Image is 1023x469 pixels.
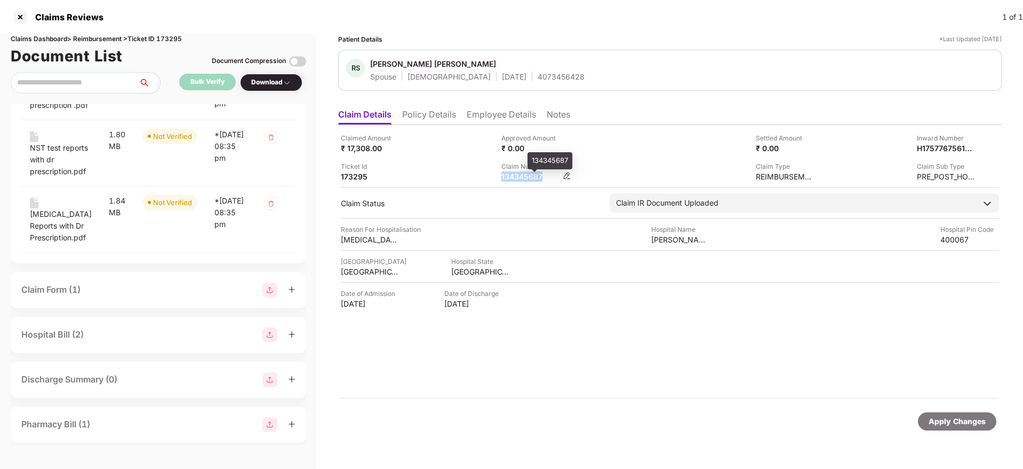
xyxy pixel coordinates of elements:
[153,197,192,208] div: Not Verified
[940,234,999,245] div: 400067
[341,288,399,299] div: Date of Admission
[262,283,277,298] img: svg+xml;base64,PHN2ZyBpZD0iR3JvdXBfMjg4MTMiIGRhdGEtbmFtZT0iR3JvdXAgMjg4MTMiIHhtbG5zPSJodHRwOi8vd3...
[30,131,38,142] img: svg+xml;base64,PHN2ZyB4bWxucz0iaHR0cDovL3d3dy53My5vcmcvMjAwMC9zdmciIHdpZHRoPSIxNiIgaGVpZ2h0PSIyMC...
[370,72,396,82] div: Spouse
[501,133,560,143] div: Approved Amount
[370,59,496,69] div: [PERSON_NAME] [PERSON_NAME]
[756,161,814,171] div: Claim Type
[407,72,491,82] div: [DEMOGRAPHIC_DATA]
[341,171,399,182] div: 173295
[262,372,277,387] img: svg+xml;base64,PHN2ZyBpZD0iR3JvdXBfMjg4MTMiIGRhdGEtbmFtZT0iR3JvdXAgMjg4MTMiIHhtbG5zPSJodHRwOi8vd3...
[109,195,125,218] div: 1.84 MB
[651,234,710,245] div: [PERSON_NAME] Maternity And Nursing Home
[651,224,710,234] div: Hospital Name
[538,72,585,82] div: 4073456428
[547,109,570,124] li: Notes
[21,373,117,386] div: Discharge Summary (0)
[982,198,993,209] img: downArrowIcon
[338,109,391,124] li: Claim Details
[444,299,503,309] div: [DATE]
[11,34,306,44] div: Claims Dashboard > Reimbursement > Ticket ID 173295
[262,327,277,342] img: svg+xml;base64,PHN2ZyBpZD0iR3JvdXBfMjg4MTMiIGRhdGEtbmFtZT0iR3JvdXAgMjg4MTMiIHhtbG5zPSJodHRwOi8vd3...
[109,129,125,152] div: 1.80 MB
[501,143,560,153] div: ₹ 0.00
[29,12,103,22] div: Claims Reviews
[30,198,38,208] img: svg+xml;base64,PHN2ZyB4bWxucz0iaHR0cDovL3d3dy53My5vcmcvMjAwMC9zdmciIHdpZHRoPSIxNiIgaGVpZ2h0PSIyMC...
[21,418,90,431] div: Pharmacy Bill (1)
[138,72,161,93] button: search
[528,152,572,169] div: 134345687
[341,224,421,234] div: Reason For Hospitalisation
[451,256,510,267] div: Hospital State
[341,198,599,208] div: Claim Status
[262,129,279,146] img: svg+xml;base64,PHN2ZyB4bWxucz0iaHR0cDovL3d3dy53My5vcmcvMjAwMC9zdmciIHdpZHRoPSIzMiIgaGVpZ2h0PSIzMi...
[501,171,560,182] div: 134345687
[444,288,503,299] div: Date of Discharge
[288,286,295,293] span: plus
[30,208,92,244] div: [MEDICAL_DATA] Reports with Dr Prescription.pdf
[929,416,986,427] div: Apply Changes
[11,44,123,68] h1: Document List
[756,133,814,143] div: Settled Amount
[1002,11,1023,23] div: 1 of 1
[563,171,571,180] img: svg+xml;base64,PHN2ZyBpZD0iRWRpdC0zMngzMiIgeG1sbnM9Imh0dHA6Ly93d3cudzMub3JnLzIwMDAvc3ZnIiB3aWR0aD...
[341,267,399,277] div: [GEOGRAPHIC_DATA]
[939,34,1002,44] div: *Last Updated [DATE]
[341,299,399,309] div: [DATE]
[917,161,976,171] div: Claim Sub Type
[917,143,976,153] div: H17577675617271173
[341,143,399,153] div: ₹ 17,308.00
[21,328,84,341] div: Hospital Bill (2)
[251,77,291,88] div: Download
[262,195,279,212] img: svg+xml;base64,PHN2ZyB4bWxucz0iaHR0cDovL3d3dy53My5vcmcvMjAwMC9zdmciIHdpZHRoPSIzMiIgaGVpZ2h0PSIzMi...
[288,331,295,338] span: plus
[283,79,291,87] img: svg+xml;base64,PHN2ZyBpZD0iRHJvcGRvd24tMzJ4MzIiIHhtbG5zPSJodHRwOi8vd3d3LnczLm9yZy8yMDAwL3N2ZyIgd2...
[756,171,814,182] div: REIMBURSEMENT
[341,234,399,245] div: [MEDICAL_DATA]
[501,161,571,171] div: Claim Number
[467,109,536,124] li: Employee Details
[338,34,382,44] div: Patient Details
[190,77,225,87] div: Bulk Verify
[214,195,245,230] div: *[DATE] 08:35 pm
[212,56,286,66] div: Document Compression
[756,143,814,153] div: ₹ 0.00
[451,267,510,277] div: [GEOGRAPHIC_DATA]
[341,161,399,171] div: Ticket Id
[940,224,999,234] div: Hospital Pin Code
[214,129,245,164] div: *[DATE] 08:35 pm
[138,79,160,87] span: search
[288,376,295,383] span: plus
[262,417,277,432] img: svg+xml;base64,PHN2ZyBpZD0iR3JvdXBfMjg4MTMiIGRhdGEtbmFtZT0iR3JvdXAgMjg4MTMiIHhtbG5zPSJodHRwOi8vd3...
[346,59,365,77] div: RS
[616,197,718,209] div: Claim IR Document Uploaded
[288,420,295,428] span: plus
[502,72,526,82] div: [DATE]
[402,109,456,124] li: Policy Details
[917,133,976,143] div: Inward Number
[153,131,192,142] div: Not Verified
[21,283,81,296] div: Claim Form (1)
[917,171,976,182] div: PRE_POST_HOSPITALIZATION_REIMBURSEMENT
[30,142,92,177] div: NST test reports with dr prescription.pdf
[341,256,406,267] div: [GEOGRAPHIC_DATA]
[341,133,399,143] div: Claimed Amount
[289,53,306,70] img: svg+xml;base64,PHN2ZyBpZD0iVG9nZ2xlLTMyeDMyIiB4bWxucz0iaHR0cDovL3d3dy53My5vcmcvMjAwMC9zdmciIHdpZH...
